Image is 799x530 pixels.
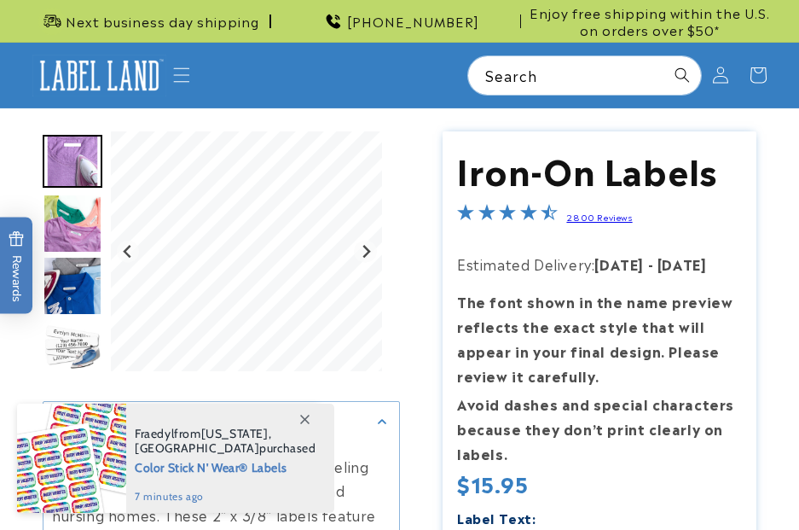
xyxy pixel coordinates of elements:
a: Label Land [26,48,173,102]
label: Label Text: [457,508,536,527]
span: Next business day shipping [66,13,259,30]
button: Go to last slide [117,240,140,263]
img: Label Land [32,55,167,96]
div: Go to slide 2 [43,194,102,253]
span: Enjoy free shipping within the U.S. on orders over $50* [528,4,772,38]
img: Iron on name labels ironed to shirt collar [43,256,102,316]
summary: Description [43,402,399,440]
p: Estimated Delivery: [457,252,742,277]
span: from , purchased [135,427,316,456]
span: Rewards [9,230,25,301]
strong: - [648,253,654,274]
button: Next slide [354,240,377,263]
span: $15.95 [457,470,529,497]
div: Go to slide 1 [43,131,102,191]
summary: Menu [163,56,200,94]
div: Go to slide 4 [43,318,102,378]
strong: Avoid dashes and special characters because they don’t print clearly on labels. [457,393,734,463]
a: 2800 Reviews [566,211,632,223]
strong: [DATE] [657,253,707,274]
span: [PHONE_NUMBER] [347,13,479,30]
img: Iron-on name labels with an iron [43,318,102,378]
span: [US_STATE] [201,426,269,441]
span: Fraedyl [135,426,174,441]
img: Iron on name label being ironed to shirt [43,135,102,188]
span: [GEOGRAPHIC_DATA] [135,440,259,456]
strong: [DATE] [594,253,644,274]
img: Iron on name tags ironed to a t-shirt [43,194,102,253]
button: Search [663,56,701,94]
div: Go to slide 3 [43,256,102,316]
strong: The font shown in the name preview reflects the exact style that will appear in your final design... [457,291,732,385]
h1: Iron-On Labels [457,147,742,191]
span: 4.5-star overall rating [457,206,558,226]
